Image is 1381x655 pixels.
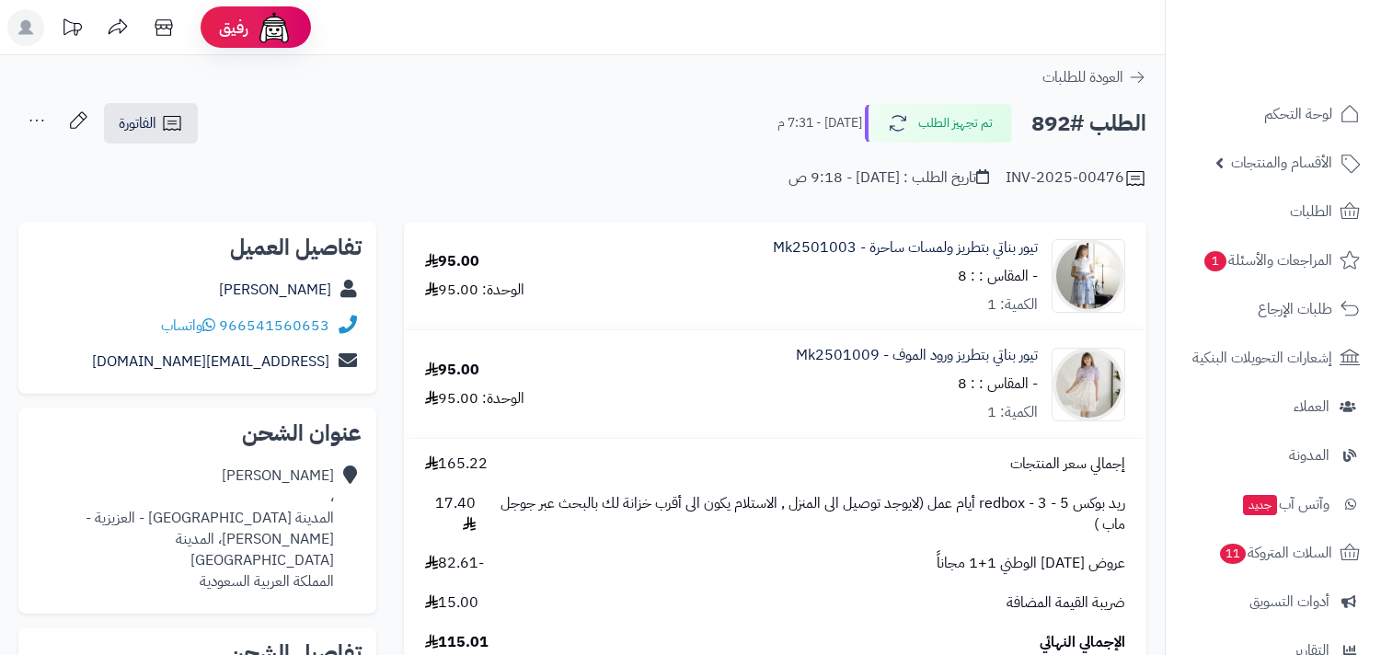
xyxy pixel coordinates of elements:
a: إشعارات التحويلات البنكية [1177,336,1370,380]
span: 17.40 [425,493,476,535]
span: الأقسام والمنتجات [1231,150,1332,176]
div: تاريخ الطلب : [DATE] - 9:18 ص [788,167,989,189]
span: ضريبة القيمة المضافة [1007,592,1125,614]
div: 95.00 [425,360,479,381]
span: -82.61 [425,553,484,574]
div: [PERSON_NAME] ، المدينة [GEOGRAPHIC_DATA] - العزيزية - [PERSON_NAME]، المدينة [GEOGRAPHIC_DATA] ا... [33,465,334,592]
a: [EMAIL_ADDRESS][DOMAIN_NAME] [92,350,329,373]
a: المراجعات والأسئلة1 [1177,238,1370,282]
button: تم تجهيز الطلب [865,104,1012,143]
span: عروض [DATE] الوطني 1+1 مجاناً [937,553,1125,574]
span: 1 [1204,251,1226,271]
span: العملاء [1294,394,1329,419]
a: الطلبات [1177,190,1370,234]
a: طلبات الإرجاع [1177,287,1370,331]
span: إشعارات التحويلات البنكية [1192,345,1332,371]
h2: تفاصيل العميل [33,236,362,259]
a: المدونة [1177,433,1370,477]
img: logo-2.png [1256,52,1364,90]
span: 15.00 [425,592,478,614]
h2: الطلب #892 [1031,105,1146,143]
span: المدونة [1289,442,1329,468]
a: لوحة التحكم [1177,92,1370,136]
span: جديد [1243,495,1277,515]
span: الطلبات [1290,199,1332,224]
span: أدوات التسويق [1249,589,1329,615]
a: تحديثات المنصة [49,9,95,51]
div: الكمية: 1 [987,294,1038,316]
span: رفيق [219,17,248,39]
span: 11 [1220,544,1246,564]
span: المراجعات والأسئلة [1203,247,1332,273]
img: 1739003056-IMG_6814-90x90.jpeg [1053,239,1124,313]
span: طلبات الإرجاع [1258,296,1332,322]
span: إجمالي سعر المنتجات [1010,454,1125,475]
div: INV-2025-00476 [1006,167,1146,190]
a: [PERSON_NAME] [219,279,331,301]
span: لوحة التحكم [1264,101,1332,127]
a: أدوات التسويق [1177,580,1370,624]
span: ريد بوكس redbox - 3 - 5 أيام عمل (لايوجد توصيل الى المنزل , الاستلام يكون الى أقرب خزانة لك بالبح... [494,493,1125,535]
div: الوحدة: 95.00 [425,280,524,301]
small: [DATE] - 7:31 م [777,114,862,132]
a: وآتس آبجديد [1177,482,1370,526]
a: العودة للطلبات [1042,66,1146,88]
a: 966541560653 [219,315,329,337]
a: واتساب [161,315,215,337]
span: وآتس آب [1241,491,1329,517]
a: الفاتورة [104,103,198,144]
span: الإجمالي النهائي [1040,632,1125,653]
a: العملاء [1177,385,1370,429]
a: تيور بناتي بتطريز ولمسات ساحرة - Mk2501003 [773,237,1038,259]
span: الفاتورة [119,112,156,134]
img: ai-face.png [256,9,293,46]
div: الكمية: 1 [987,402,1038,423]
img: 1739176986-IMG_7287-90x90.jpeg [1053,348,1124,421]
span: 165.22 [425,454,488,475]
a: السلات المتروكة11 [1177,531,1370,575]
a: تيور بناتي بتطريز ورود الموف - Mk2501009 [796,345,1038,366]
div: الوحدة: 95.00 [425,388,524,409]
span: 115.01 [425,632,489,653]
div: 95.00 [425,251,479,272]
small: - المقاس : : 8 [958,373,1038,395]
small: - المقاس : : 8 [958,265,1038,287]
h2: عنوان الشحن [33,422,362,444]
span: العودة للطلبات [1042,66,1123,88]
span: السلات المتروكة [1218,540,1332,566]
